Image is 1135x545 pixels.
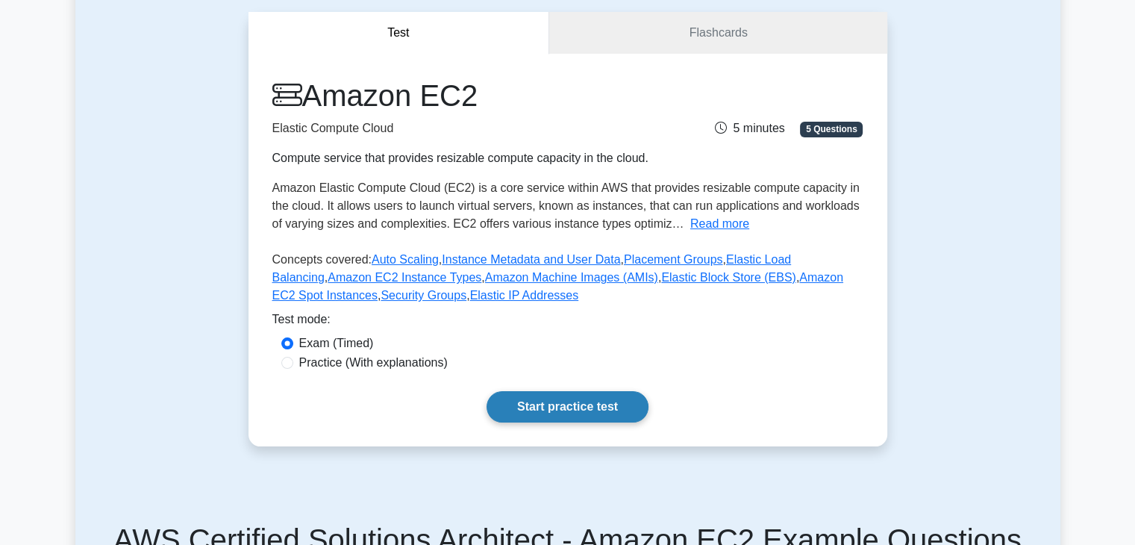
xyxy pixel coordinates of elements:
[272,119,660,137] p: Elastic Compute Cloud
[624,253,723,266] a: Placement Groups
[715,122,784,134] span: 5 minutes
[485,271,658,284] a: Amazon Machine Images (AMIs)
[549,12,887,54] a: Flashcards
[442,253,620,266] a: Instance Metadata and User Data
[248,12,550,54] button: Test
[372,253,439,266] a: Auto Scaling
[299,354,448,372] label: Practice (With explanations)
[299,334,374,352] label: Exam (Timed)
[272,78,660,113] h1: Amazon EC2
[328,271,481,284] a: Amazon EC2 Instance Types
[272,149,660,167] div: Compute service that provides resizable compute capacity in the cloud.
[381,289,466,302] a: Security Groups
[272,251,863,311] p: Concepts covered: , , , , , , , , ,
[661,271,796,284] a: Elastic Block Store (EBS)
[800,122,863,137] span: 5 Questions
[487,391,648,423] a: Start practice test
[690,215,749,233] button: Read more
[272,311,863,334] div: Test mode:
[272,181,860,230] span: Amazon Elastic Compute Cloud (EC2) is a core service within AWS that provides resizable compute c...
[470,289,579,302] a: Elastic IP Addresses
